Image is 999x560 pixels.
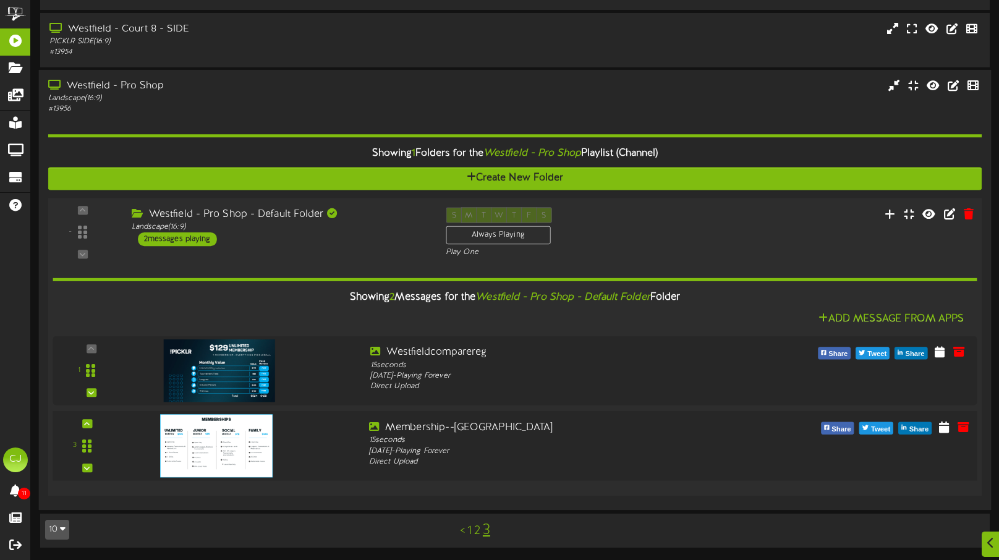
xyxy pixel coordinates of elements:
div: Westfieldcomparereg [370,346,737,360]
span: Share [826,347,850,361]
div: Showing Folders for the Playlist (Channel) [39,140,992,167]
div: 2 messages playing [138,232,217,245]
span: Tweet [869,422,893,436]
div: Landscape ( 16:9 ) [132,221,427,232]
div: # 13956 [48,104,427,114]
span: 11 [18,488,30,499]
a: 2 [474,524,480,538]
a: 1 [467,524,472,538]
div: Direct Upload [370,381,737,391]
div: 15 seconds [369,435,739,446]
button: Tweet [859,422,893,434]
div: # 13954 [49,47,427,57]
span: 1 [412,148,415,159]
button: 10 [45,520,69,540]
button: Share [821,422,854,434]
img: 83604c4b-3fe6-4afc-93f0-530de00d1475.png [160,414,273,477]
div: Always Playing [446,226,550,244]
button: Share [818,347,851,359]
a: 3 [483,522,490,538]
div: Play One [446,247,663,258]
div: Showing Messages for the Folder [43,284,987,311]
span: Share [903,347,927,361]
button: Share [898,422,932,434]
div: Westfield - Court 8 - SIDE [49,22,427,36]
button: Share [895,347,927,359]
div: [DATE] - Playing Forever [370,370,737,381]
span: Share [829,422,853,436]
img: a093b0b4-d690-4c4c-a382-0d89f2c91305.png [164,339,275,401]
a: < [460,524,465,538]
span: Share [907,422,931,436]
i: Westfield - Pro Shop [483,148,580,159]
div: [DATE] - Playing Forever [369,446,739,457]
div: 15 seconds [370,360,737,370]
div: PICKLR SIDE ( 16:9 ) [49,36,427,47]
button: Tweet [856,347,890,359]
div: CJ [3,448,28,472]
i: Westfield - Pro Shop - Default Folder [475,292,650,303]
span: 2 [389,292,394,303]
button: Create New Folder [48,167,982,190]
span: Tweet [865,347,889,361]
button: Add Message From Apps [815,311,967,326]
div: Westfield - Pro Shop [48,78,427,93]
div: Direct Upload [369,456,739,467]
div: Westfield - Pro Shop - Default Folder [132,207,427,221]
div: Landscape ( 16:9 ) [48,93,427,103]
div: Membership--[GEOGRAPHIC_DATA] [369,420,739,435]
